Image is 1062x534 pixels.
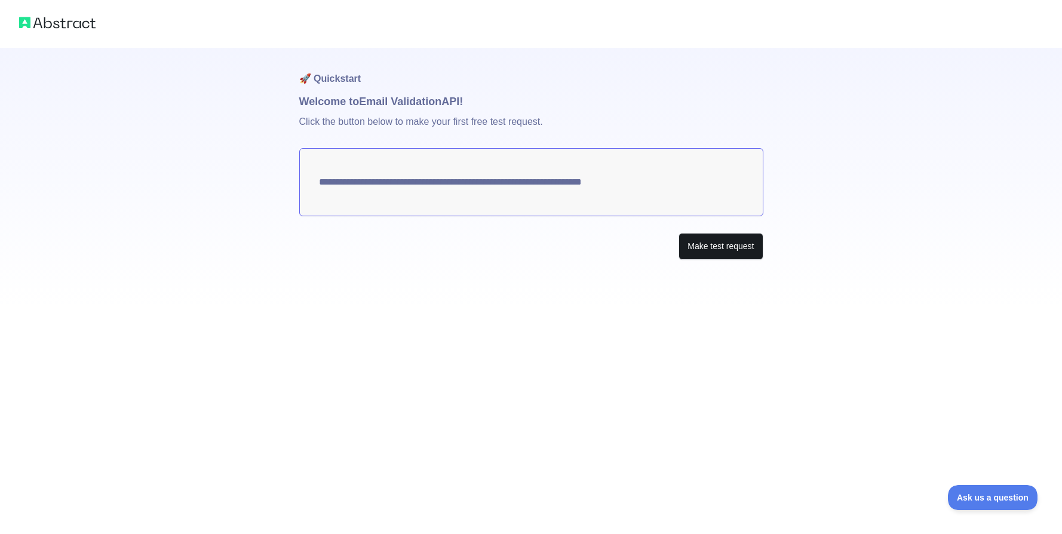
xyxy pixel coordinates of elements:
[948,485,1038,510] iframe: Toggle Customer Support
[299,48,763,93] h1: 🚀 Quickstart
[679,233,763,260] button: Make test request
[19,14,96,31] img: Abstract logo
[299,110,763,148] p: Click the button below to make your first free test request.
[299,93,763,110] h1: Welcome to Email Validation API!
